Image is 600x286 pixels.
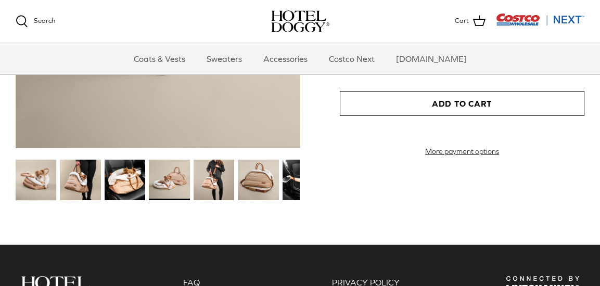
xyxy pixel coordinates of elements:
a: Costco Next [320,43,384,74]
span: Search [34,17,55,24]
a: More payment options [340,147,584,156]
a: hoteldoggy.com hoteldoggycom [271,10,329,32]
a: Search [16,15,55,28]
img: Costco Next [496,13,584,26]
a: Visit Costco Next [496,20,584,28]
a: Cart [455,15,486,28]
a: [DOMAIN_NAME] [387,43,476,74]
button: Add to Cart [340,91,584,116]
span: Cart [455,16,469,27]
a: Accessories [254,43,317,74]
a: Coats & Vests [124,43,195,74]
img: small dog in a tan dog carrier on a black seat in the car [105,160,145,200]
img: hoteldoggycom [271,10,329,32]
a: Sweaters [197,43,251,74]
